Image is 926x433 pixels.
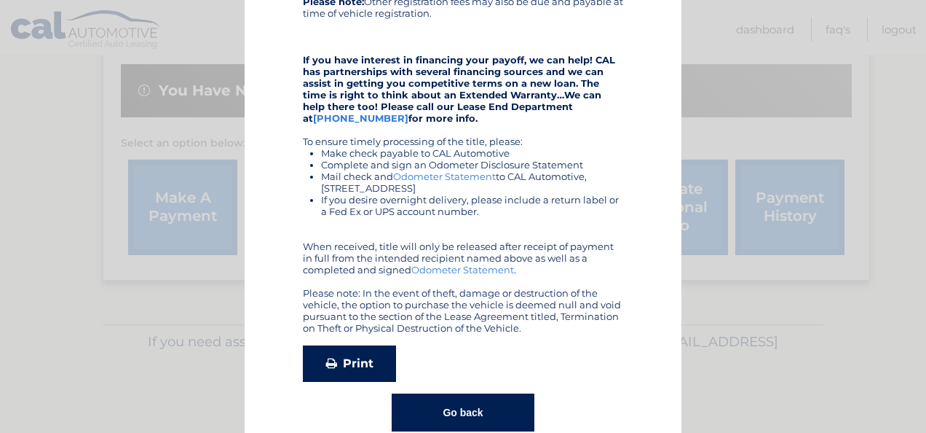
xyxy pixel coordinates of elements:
a: Odometer Statement [411,264,514,276]
a: Print [303,346,396,382]
li: Complete and sign an Odometer Disclosure Statement [321,159,623,171]
button: Go back [392,394,534,432]
li: If you desire overnight delivery, please include a return label or a Fed Ex or UPS account number. [321,194,623,217]
strong: If you have interest in financing your payoff, we can help! CAL has partnerships with several fin... [303,54,615,124]
a: Odometer Statement [393,171,496,182]
a: [PHONE_NUMBER] [313,112,408,124]
li: Mail check and to CAL Automotive, [STREET_ADDRESS] [321,171,623,194]
li: Make check payable to CAL Automotive [321,147,623,159]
